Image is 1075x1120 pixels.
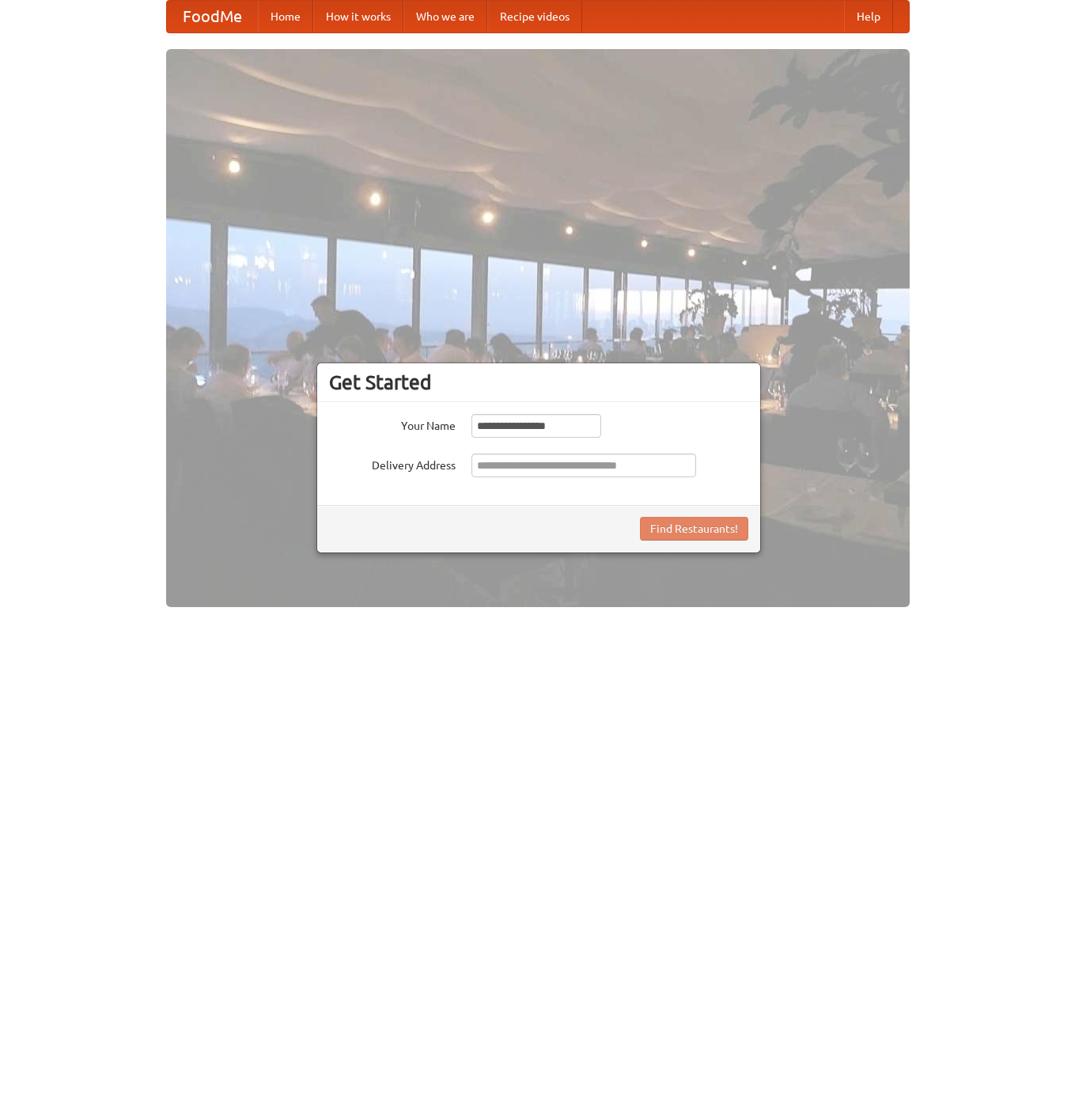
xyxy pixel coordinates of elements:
[167,1,258,32] a: FoodMe
[487,1,582,32] a: Recipe videos
[313,1,403,32] a: How it works
[329,370,748,394] h3: Get Started
[329,414,456,434] label: Your Name
[640,517,748,541] button: Find Restaurants!
[844,1,893,32] a: Help
[403,1,487,32] a: Who we are
[258,1,313,32] a: Home
[329,454,456,473] label: Delivery Address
